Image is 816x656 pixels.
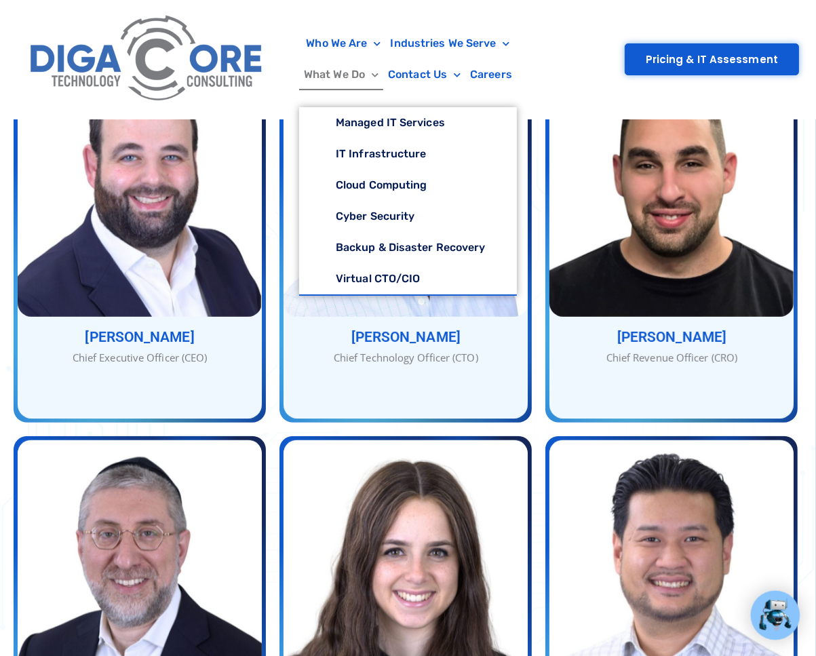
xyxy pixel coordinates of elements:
img: Abe-Kramer - Chief Executive Officer (CEO) [18,57,262,317]
h3: [PERSON_NAME] [18,330,262,345]
a: IT Infrastructure [299,138,517,170]
div: Chief Revenue Officer (CRO) [549,350,794,366]
a: Cloud Computing [299,170,517,201]
a: Pricing & IT Assessment [625,43,799,75]
h3: [PERSON_NAME] [549,330,794,345]
a: What We Do [299,59,383,90]
a: Virtual CTO/CIO [299,263,517,294]
a: Contact Us [383,59,465,90]
ul: What We Do [299,107,517,296]
span: Pricing & IT Assessment [646,54,778,64]
div: Chief Technology Officer (CTO) [284,350,528,366]
a: Careers [465,59,517,90]
a: Cyber Security [299,201,517,232]
a: Managed IT Services [299,107,517,138]
a: Backup & Disaster Recovery [299,232,517,263]
nav: Menu [277,28,538,90]
a: Who We Are [301,28,385,59]
h3: [PERSON_NAME] [284,330,528,345]
img: Digacore Logo [24,7,271,112]
a: Industries We Serve [386,28,515,59]
img: Nathan Berger - Chief Technology Officer (CTO) [284,57,528,317]
img: Jacob Berezin - Chief Revenue Officer (CRO) [549,57,794,317]
div: Chief Executive Officer (CEO) [18,350,262,366]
